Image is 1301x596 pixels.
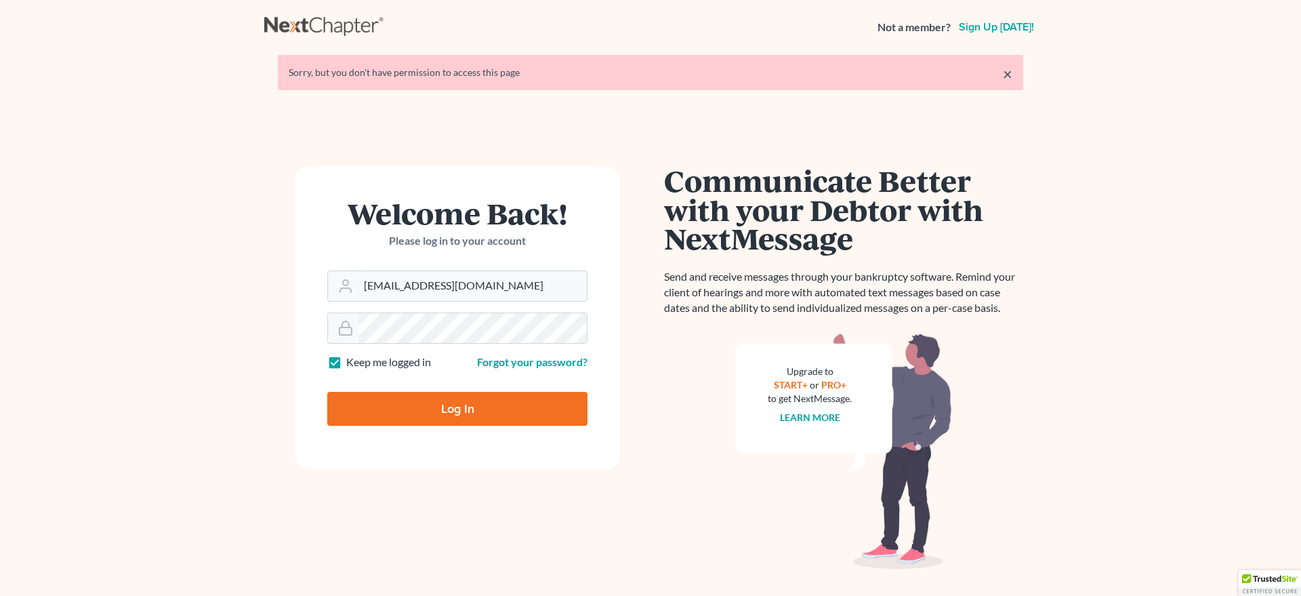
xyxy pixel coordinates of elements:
div: to get NextMessage. [768,392,852,405]
a: Sign up [DATE]! [956,22,1037,33]
h1: Communicate Better with your Debtor with NextMessage [664,166,1023,253]
a: START+ [774,379,808,391]
div: Sorry, but you don't have permission to access this page [289,66,1012,79]
a: Forgot your password? [477,355,587,368]
label: Keep me logged in [346,355,431,370]
span: or [810,379,819,391]
a: Learn more [780,412,840,423]
a: PRO+ [821,379,846,391]
div: Upgrade to [768,365,852,378]
strong: Not a member? [877,20,951,35]
img: nextmessage_bg-59042aed3d76b12b5cd301f8e5b87938c9018125f34e5fa2b7a6b67550977c72.svg [735,332,952,570]
div: TrustedSite Certified [1239,570,1301,596]
input: Log In [327,392,587,426]
input: Email Address [358,271,587,301]
p: Please log in to your account [327,233,587,249]
h1: Welcome Back! [327,199,587,228]
p: Send and receive messages through your bankruptcy software. Remind your client of hearings and mo... [664,269,1023,316]
a: × [1003,66,1012,82]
